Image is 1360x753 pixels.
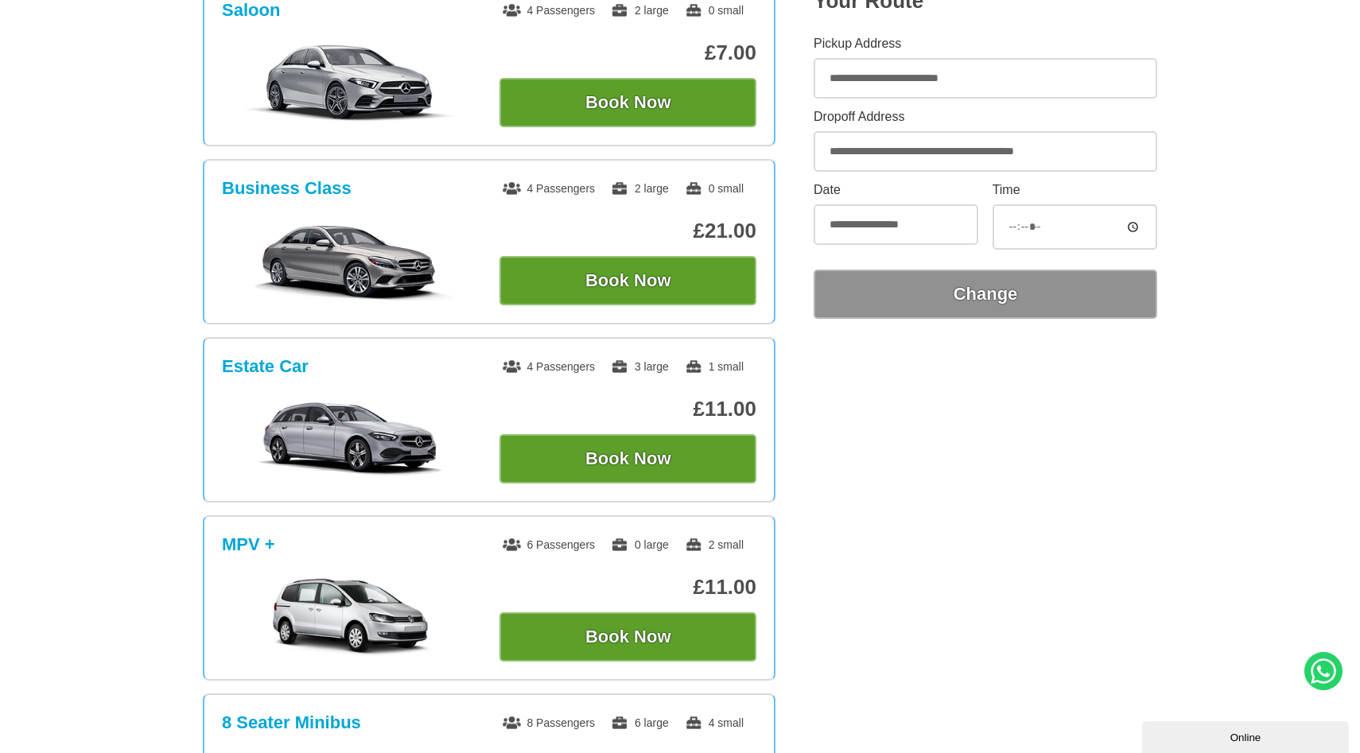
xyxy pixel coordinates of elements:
label: Pickup Address [814,37,1157,50]
span: 8 Passengers [503,716,595,729]
span: 6 Passengers [503,538,595,551]
img: Saloon [231,43,470,122]
p: £11.00 [499,397,756,421]
span: 1 small [685,360,744,373]
iframe: chat widget [1142,718,1352,753]
h3: 8 Seater Minibus [222,712,361,733]
p: £21.00 [499,219,756,243]
img: MPV + [231,577,470,657]
span: 2 large [611,182,669,195]
h3: MPV + [222,534,275,555]
h3: Business Class [222,178,352,199]
button: Book Now [499,612,756,662]
label: Date [814,184,978,196]
button: Book Now [499,78,756,127]
img: Business Class [231,221,470,301]
span: 6 large [611,716,669,729]
p: £11.00 [499,575,756,600]
label: Time [993,184,1157,196]
span: 0 small [685,182,744,195]
p: £7.00 [499,41,756,65]
span: 0 small [685,4,744,17]
span: 0 large [611,538,669,551]
button: Book Now [499,256,756,305]
img: Estate Car [231,399,470,479]
span: 2 large [611,4,669,17]
span: 3 large [611,360,669,373]
span: 4 Passengers [503,182,595,195]
span: 2 small [685,538,744,551]
span: 4 small [685,716,744,729]
h3: Estate Car [222,356,309,377]
span: 4 Passengers [503,4,595,17]
span: 4 Passengers [503,360,595,373]
label: Dropoff Address [814,111,1157,123]
button: Book Now [499,434,756,483]
button: Change [814,270,1157,319]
